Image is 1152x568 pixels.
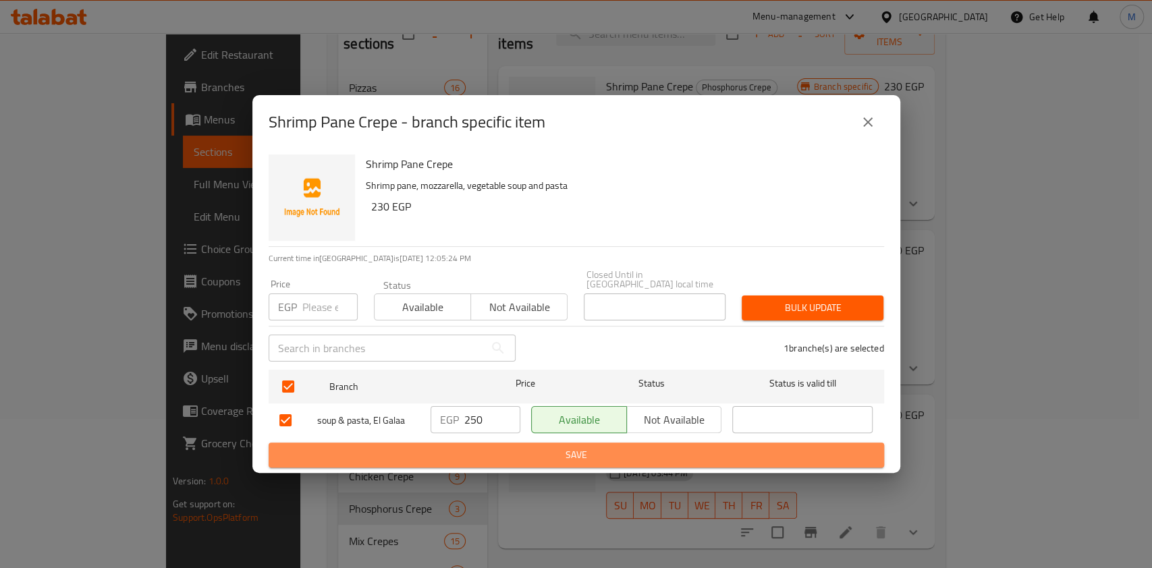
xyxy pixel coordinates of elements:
[752,300,873,316] span: Bulk update
[470,293,568,320] button: Not available
[269,443,884,467] button: Save
[279,447,873,463] span: Save
[476,297,562,317] span: Not available
[380,297,466,317] span: Available
[371,197,873,216] h6: 230 EGP
[302,293,358,320] input: Please enter price
[269,111,545,133] h2: Shrimp Pane Crepe - branch specific item
[481,375,570,392] span: Price
[269,252,884,264] p: Current time in [GEOGRAPHIC_DATA] is [DATE] 12:05:24 PM
[732,375,873,392] span: Status is valid till
[626,406,722,433] button: Not available
[329,378,470,395] span: Branch
[464,406,520,433] input: Please enter price
[632,410,717,430] span: Not available
[278,299,297,315] p: EGP
[784,341,884,355] p: 1 branche(s) are selected
[366,154,873,173] h6: Shrimp Pane Crepe
[537,410,622,430] span: Available
[374,293,471,320] button: Available
[531,406,627,433] button: Available
[581,375,721,392] span: Status
[742,295,883,320] button: Bulk update
[366,177,873,194] p: Shrimp pane, mozzarella, vegetable soup and pasta
[852,106,884,138] button: close
[269,154,355,241] img: Shrimp Pane Crepe
[440,411,459,428] p: EGP
[269,335,485,362] input: Search in branches
[317,412,420,429] span: soup & pasta, El Galaa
